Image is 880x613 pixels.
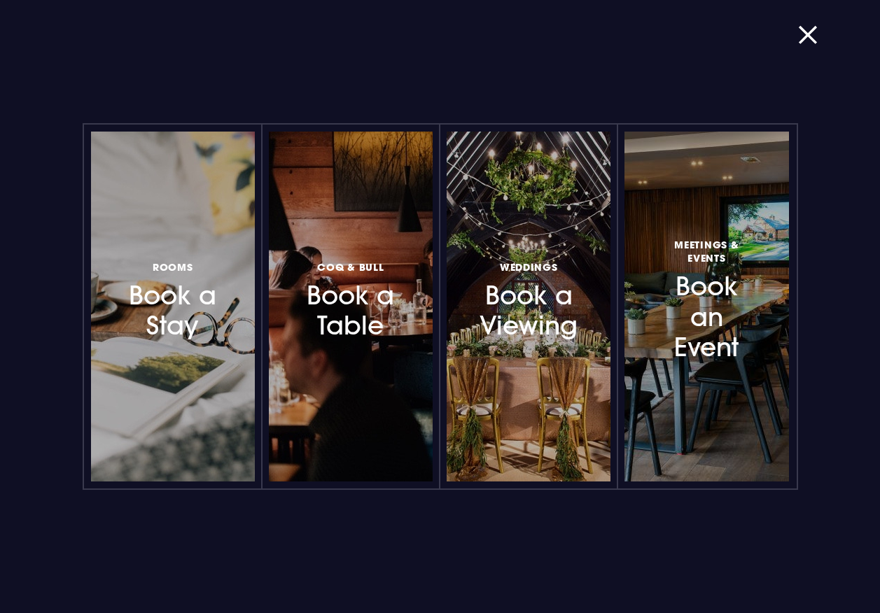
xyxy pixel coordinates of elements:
[91,132,255,481] a: RoomsBook a Stay
[478,258,580,341] h3: Book a Viewing
[447,132,610,481] a: WeddingsBook a Viewing
[624,132,788,481] a: Meetings & EventsBook an Event
[656,238,757,265] span: Meetings & Events
[269,132,433,481] a: Coq & BullBook a Table
[500,260,558,274] span: Weddings
[122,258,223,341] h3: Book a Stay
[153,260,193,274] span: Rooms
[300,258,401,341] h3: Book a Table
[656,236,757,362] h3: Book an Event
[317,260,384,274] span: Coq & Bull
